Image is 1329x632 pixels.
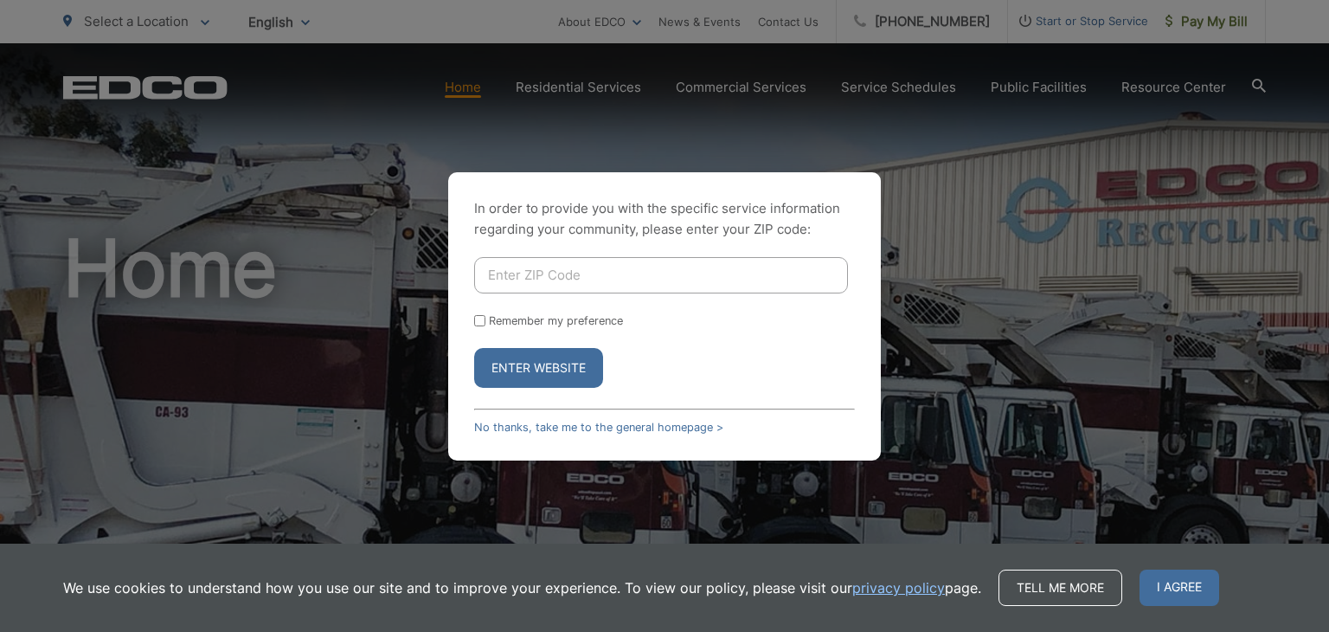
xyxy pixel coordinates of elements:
[474,421,723,434] a: No thanks, take me to the general homepage >
[998,570,1122,606] a: Tell me more
[63,577,981,598] p: We use cookies to understand how you use our site and to improve your experience. To view our pol...
[852,577,945,598] a: privacy policy
[474,198,855,240] p: In order to provide you with the specific service information regarding your community, please en...
[1140,570,1219,606] span: I agree
[489,314,623,327] label: Remember my preference
[474,348,603,388] button: Enter Website
[474,257,848,293] input: Enter ZIP Code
